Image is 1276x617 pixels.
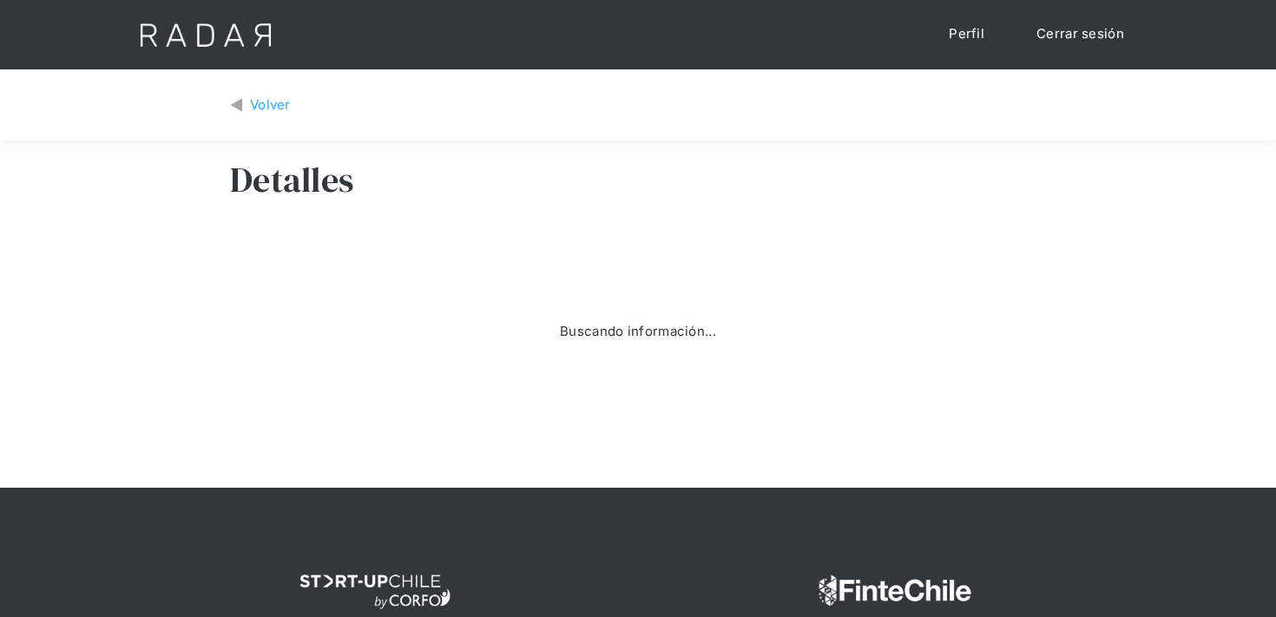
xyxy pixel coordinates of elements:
[1019,17,1141,51] a: Cerrar sesión
[230,95,291,115] a: Volver
[931,17,1002,51] a: Perfil
[230,158,353,201] h3: Detalles
[250,95,291,115] div: Volver
[560,322,716,342] div: Buscando información...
